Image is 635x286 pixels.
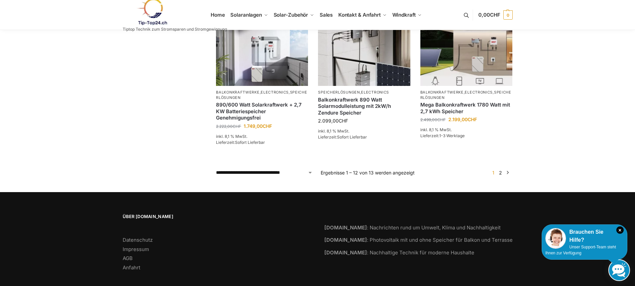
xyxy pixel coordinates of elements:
[545,228,624,244] div: Brauchen Sie Hilfe?
[420,117,446,122] bdi: 2.499,00
[123,255,133,261] a: AGB
[216,17,308,86] a: -21%Steckerkraftwerk mit 2,7kwh-Speicher
[318,90,410,95] p: ,
[324,249,474,256] a: [DOMAIN_NAME]: Nachhaltige Technik für moderne Haushalte
[324,224,367,231] strong: [DOMAIN_NAME]
[361,90,389,95] a: Electronics
[420,127,512,133] p: inkl. 8,1 % MwSt.
[261,90,289,95] a: Electronics
[216,90,307,100] a: Speicherlösungen
[392,12,416,18] span: Windkraft
[123,246,149,252] a: Impressum
[123,237,153,243] a: Datenschutz
[216,134,308,140] p: inkl. 8,1 % MwSt.
[420,90,512,100] p: , ,
[230,12,262,18] span: Solaranlagen
[478,12,500,18] span: 0,00
[439,133,465,138] span: 1-3 Werktage
[318,118,348,124] bdi: 2.099,00
[318,135,367,140] span: Lieferzeit:
[318,90,360,95] a: Speicherlösungen
[465,90,493,95] a: Electronics
[491,170,496,175] span: Seite 1
[216,169,313,176] select: Shop-Reihenfolge
[318,128,410,134] p: inkl. 8,1 % MwSt.
[244,123,272,129] bdi: 1.749,00
[123,264,140,271] a: Anfahrt
[123,213,311,220] span: Über [DOMAIN_NAME]
[468,117,477,122] span: CHF
[318,97,410,116] a: Balkonkraftwerk 890 Watt Solarmodulleistung mit 2kW/h Zendure Speicher
[263,123,272,129] span: CHF
[503,10,513,20] span: 0
[321,169,415,176] p: Ergebnisse 1 – 12 von 13 werden angezeigt
[233,124,241,129] span: CHF
[216,90,259,95] a: Balkonkraftwerke
[420,133,465,138] span: Lieferzeit:
[437,117,446,122] span: CHF
[216,90,308,100] p: , ,
[490,12,500,18] span: CHF
[123,27,227,31] p: Tiptop Technik zum Stromsparen und Stromgewinnung
[448,117,477,122] bdi: 2.199,00
[318,17,410,86] img: Balkonkraftwerk 890 Watt Solarmodulleistung mit 2kW/h Zendure Speicher
[216,140,265,145] span: Lieferzeit:
[616,226,624,234] i: Schließen
[324,237,367,243] strong: [DOMAIN_NAME]
[320,12,333,18] span: Sales
[420,90,511,100] a: Speicherlösungen
[497,170,504,175] a: Seite 2
[478,5,512,25] a: 0,00CHF 0
[338,12,381,18] span: Kontakt & Anfahrt
[545,228,566,249] img: Customer service
[420,17,512,86] img: Solaranlage mit 2,7 KW Batteriespeicher Genehmigungsfrei
[337,135,367,140] span: Sofort Lieferbar
[324,249,367,256] strong: [DOMAIN_NAME]
[505,169,510,176] a: →
[420,90,464,95] a: Balkonkraftwerke
[545,245,616,255] span: Unser Support-Team steht Ihnen zur Verfügung
[488,169,512,176] nav: Produkt-Seitennummerierung
[274,12,308,18] span: Solar-Zubehör
[216,17,308,86] img: Steckerkraftwerk mit 2,7kwh-Speicher
[216,124,241,129] bdi: 2.222,00
[324,237,513,243] a: [DOMAIN_NAME]: Photovoltaik mit und ohne Speicher für Balkon und Terrasse
[420,17,512,86] a: -12%Solaranlage mit 2,7 KW Batteriespeicher Genehmigungsfrei
[339,118,348,124] span: CHF
[420,102,512,115] a: Mega Balkonkraftwerk 1780 Watt mit 2,7 kWh Speicher
[216,102,308,121] a: 890/600 Watt Solarkraftwerk + 2,7 KW Batteriespeicher Genehmigungsfrei
[324,224,501,231] a: [DOMAIN_NAME]: Nachrichten rund um Umwelt, Klima und Nachhaltigkeit
[235,140,265,145] span: Sofort Lieferbar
